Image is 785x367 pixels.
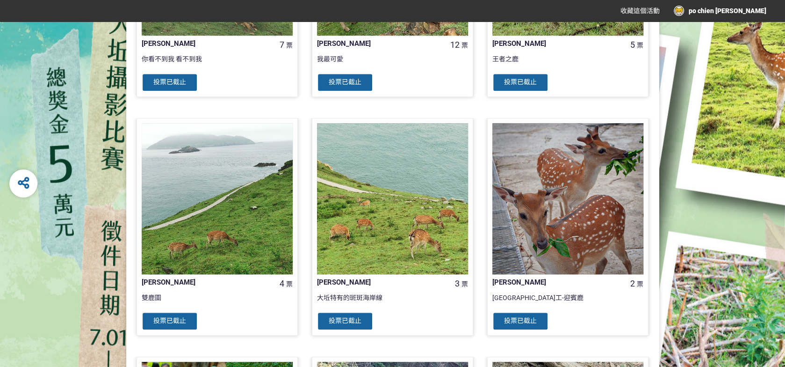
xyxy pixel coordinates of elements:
[620,7,660,15] span: 收藏這個活動
[504,78,537,86] span: 投票已截止
[492,293,643,312] div: [GEOGRAPHIC_DATA]工-迎賓鹿
[312,118,473,336] a: [PERSON_NAME]3票大坵特有的斑斑海岸線投票已截止
[142,38,262,49] div: [PERSON_NAME]
[630,279,635,288] span: 2
[286,42,293,49] span: 票
[637,42,643,49] span: 票
[637,280,643,288] span: 票
[280,40,284,50] span: 7
[153,317,186,324] span: 投票已截止
[329,317,361,324] span: 投票已截止
[317,54,468,73] div: 我最可愛
[329,78,361,86] span: 投票已截止
[137,118,298,336] a: [PERSON_NAME]4票雙鹿圖投票已截止
[492,38,613,49] div: [PERSON_NAME]
[317,293,468,312] div: 大坵特有的斑斑海岸線
[450,40,460,50] span: 12
[317,38,438,49] div: [PERSON_NAME]
[142,293,293,312] div: 雙鹿圖
[455,279,460,288] span: 3
[461,42,468,49] span: 票
[280,279,284,288] span: 4
[461,280,468,288] span: 票
[492,54,643,73] div: 王者之鹿
[153,78,186,86] span: 投票已截止
[317,277,438,288] div: [PERSON_NAME]
[492,277,613,288] div: [PERSON_NAME]
[142,277,262,288] div: [PERSON_NAME]
[487,118,648,336] a: [PERSON_NAME]2票[GEOGRAPHIC_DATA]工-迎賓鹿投票已截止
[286,280,293,288] span: 票
[142,54,293,73] div: 你看不到我 看不到我
[630,40,635,50] span: 5
[504,317,537,324] span: 投票已截止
